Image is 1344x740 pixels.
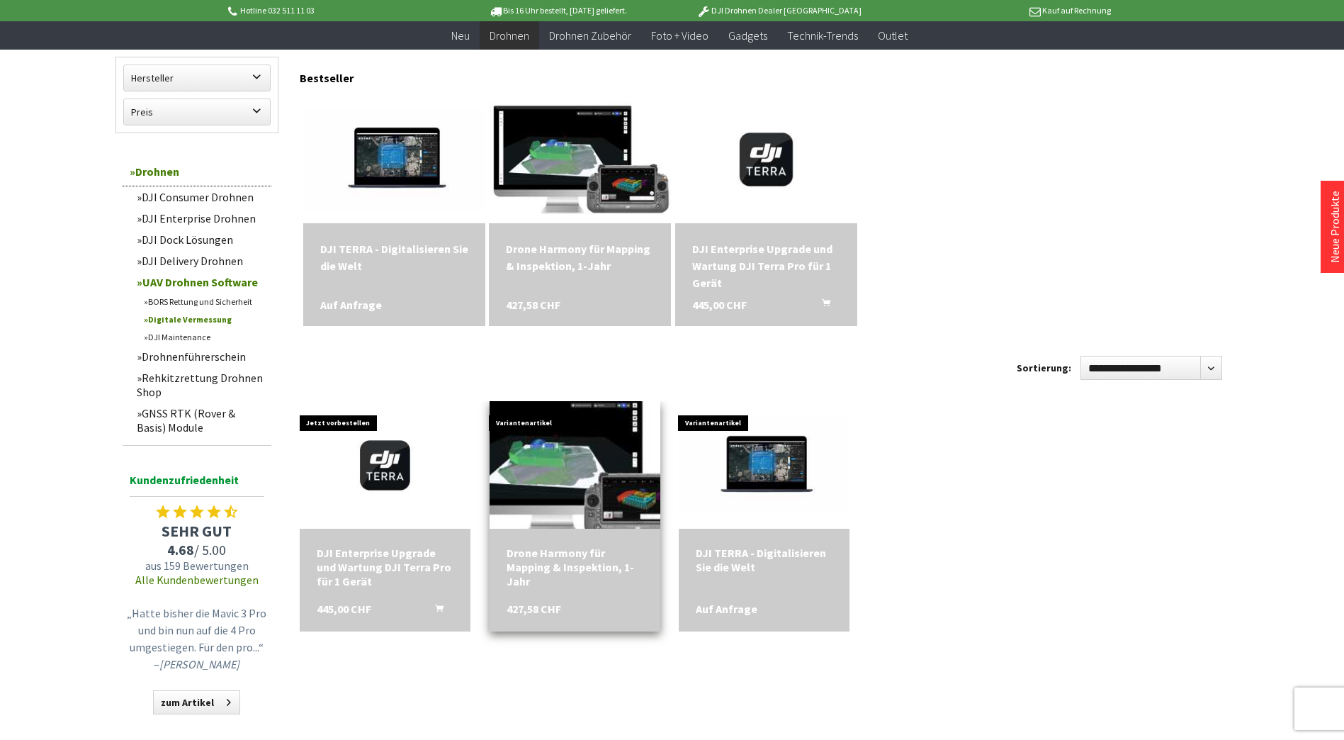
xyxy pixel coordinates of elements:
[539,21,641,50] a: Drohnen Zubehör
[451,28,470,43] span: Neu
[124,65,270,91] label: Hersteller
[320,240,468,274] a: DJI TERRA - Digitalisieren Sie die Welt Auf Anfrage
[317,546,453,588] div: DJI Enterprise Upgrade und Wartung DJI Terra Pro für 1 Gerät
[480,21,539,50] a: Drohnen
[651,28,708,43] span: Foto + Video
[130,186,271,208] a: DJI Consumer Drohnen
[153,690,240,714] a: zum Artikel
[130,229,271,250] a: DJI Dock Lösungen
[126,605,268,673] p: „Hatte bisher die Mavic 3 Pro und bin nun auf die 4 Pro umgestiegen. Für den pro...“ –
[718,21,777,50] a: Gadgets
[696,602,757,616] span: Auf Anfrage
[490,28,529,43] span: Drohnen
[507,546,643,588] div: Drone Harmony für Mapping & Inspektion, 1-Jahr
[418,602,452,620] button: In den Warenkorb
[777,21,868,50] a: Technik-Trends
[130,367,271,403] a: Rehkitzrettung Drohnen Shop
[137,328,271,346] a: DJI Maintenance
[130,208,271,229] a: DJI Enterprise Drohnen
[507,602,561,616] span: 427,58 CHF
[130,250,271,271] a: DJI Delivery Drohnen
[300,412,470,520] img: DJI Enterprise Upgrade und Wartung DJI Terra Pro für 1 Gerät
[447,2,668,19] p: Bis 16 Uhr bestellt, [DATE] geliefert.
[124,99,270,125] label: Preis
[130,471,264,497] span: Kundenzufriedenheit
[1328,191,1342,263] a: Neue Produkte
[692,240,840,291] a: DJI Enterprise Upgrade und Wartung DJI Terra Pro für 1 Gerät 445,00 CHF In den Warenkorb
[130,346,271,367] a: Drohnenführerschein
[320,240,468,274] div: DJI TERRA - Digitalisieren Sie die Welt
[159,657,239,671] em: [PERSON_NAME]
[878,28,908,43] span: Outlet
[317,546,453,588] a: DJI Enterprise Upgrade und Wartung DJI Terra Pro für 1 Gerät 445,00 CHF In den Warenkorb
[787,28,858,43] span: Technik-Trends
[506,296,560,313] span: 427,58 CHF
[455,390,694,540] img: Drone Harmony für Mapping & Inspektion, 1-Jahr
[320,296,382,313] span: Auf Anfrage
[506,240,654,274] div: Drone Harmony für Mapping & Inspektion, 1-Jahr
[805,296,839,315] button: In den Warenkorb
[123,521,271,541] span: SEHR GUT
[668,2,889,19] p: DJI Drohnen Dealer [GEOGRAPHIC_DATA]
[728,28,767,43] span: Gadgets
[696,546,832,574] a: DJI TERRA - Digitalisieren Sie die Welt Auf Anfrage
[489,102,671,217] img: Drone Harmony für Mapping & Inspektion, 1-Jahr
[692,240,840,291] div: DJI Enterprise Upgrade und Wartung DJI Terra Pro für 1 Gerät
[1017,357,1071,379] label: Sortierung:
[692,296,747,313] span: 445,00 CHF
[868,21,917,50] a: Outlet
[123,541,271,559] span: / 5.00
[507,546,643,588] a: Drone Harmony für Mapping & Inspektion, 1-Jahr 427,58 CHF
[549,28,631,43] span: Drohnen Zubehör
[679,417,849,514] img: DJI TERRA - Digitalisieren Sie die Welt
[317,602,371,616] span: 445,00 CHF
[303,108,485,211] img: DJI TERRA - Digitalisieren Sie die Welt
[130,271,271,293] a: UAV Drohnen Software
[441,21,480,50] a: Neu
[167,541,194,559] span: 4.68
[226,2,447,19] p: Hotline 032 511 11 03
[137,293,271,310] a: BORS Rettung und Sicherheit
[675,102,857,217] img: DJI Enterprise Upgrade und Wartung DJI Terra Pro für 1 Gerät
[123,157,271,186] a: Drohnen
[130,403,271,438] a: GNSS RTK (Rover & Basis) Module
[135,573,259,587] a: Alle Kundenbewertungen
[137,310,271,328] a: Digitale Vermessung
[696,546,832,574] div: DJI TERRA - Digitalisieren Sie die Welt
[300,57,1229,92] div: Bestseller
[506,240,654,274] a: Drone Harmony für Mapping & Inspektion, 1-Jahr 427,58 CHF
[123,559,271,573] span: aus 159 Bewertungen
[641,21,718,50] a: Foto + Video
[890,2,1111,19] p: Kauf auf Rechnung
